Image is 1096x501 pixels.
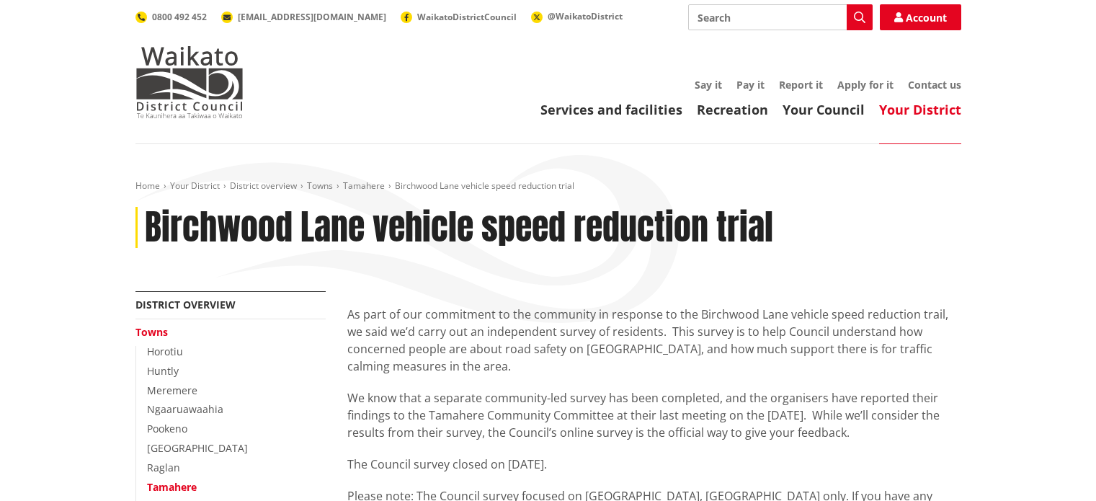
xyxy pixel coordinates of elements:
[688,4,873,30] input: Search input
[135,179,160,192] a: Home
[417,11,517,23] span: WaikatoDistrictCouncil
[147,364,179,378] a: Huntly
[697,101,768,118] a: Recreation
[152,11,207,23] span: 0800 492 452
[395,179,574,192] span: Birchwood Lane vehicle speed reduction trial
[783,101,865,118] a: Your Council
[135,46,244,118] img: Waikato District Council - Te Kaunihera aa Takiwaa o Waikato
[837,78,894,92] a: Apply for it
[147,402,223,416] a: Ngaaruawaahia
[531,10,623,22] a: @WaikatoDistrict
[221,11,386,23] a: [EMAIL_ADDRESS][DOMAIN_NAME]
[238,11,386,23] span: [EMAIL_ADDRESS][DOMAIN_NAME]
[779,78,823,92] a: Report it
[307,179,333,192] a: Towns
[147,480,197,494] a: Tamahere
[343,179,385,192] a: Tamahere
[908,78,961,92] a: Contact us
[135,298,236,311] a: District overview
[147,441,248,455] a: [GEOGRAPHIC_DATA]
[736,78,765,92] a: Pay it
[147,422,187,435] a: Pookeno
[135,325,168,339] a: Towns
[880,4,961,30] a: Account
[147,345,183,358] a: Horotiu
[548,10,623,22] span: @WaikatoDistrict
[230,179,297,192] a: District overview
[540,101,682,118] a: Services and facilities
[879,101,961,118] a: Your District
[401,11,517,23] a: WaikatoDistrictCouncil
[135,180,961,192] nav: breadcrumb
[147,383,197,397] a: Meremere
[347,306,961,375] p: As part of our commitment to the community in response to the Birchwood Lane vehicle speed reduct...
[170,179,220,192] a: Your District
[695,78,722,92] a: Say it
[347,389,961,441] p: We know that a separate community-led survey has been completed, and the organisers have reported...
[347,456,961,473] p: The Council survey closed on [DATE].
[147,461,180,474] a: Raglan
[145,207,773,249] h1: Birchwood Lane vehicle speed reduction trial
[135,11,207,23] a: 0800 492 452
